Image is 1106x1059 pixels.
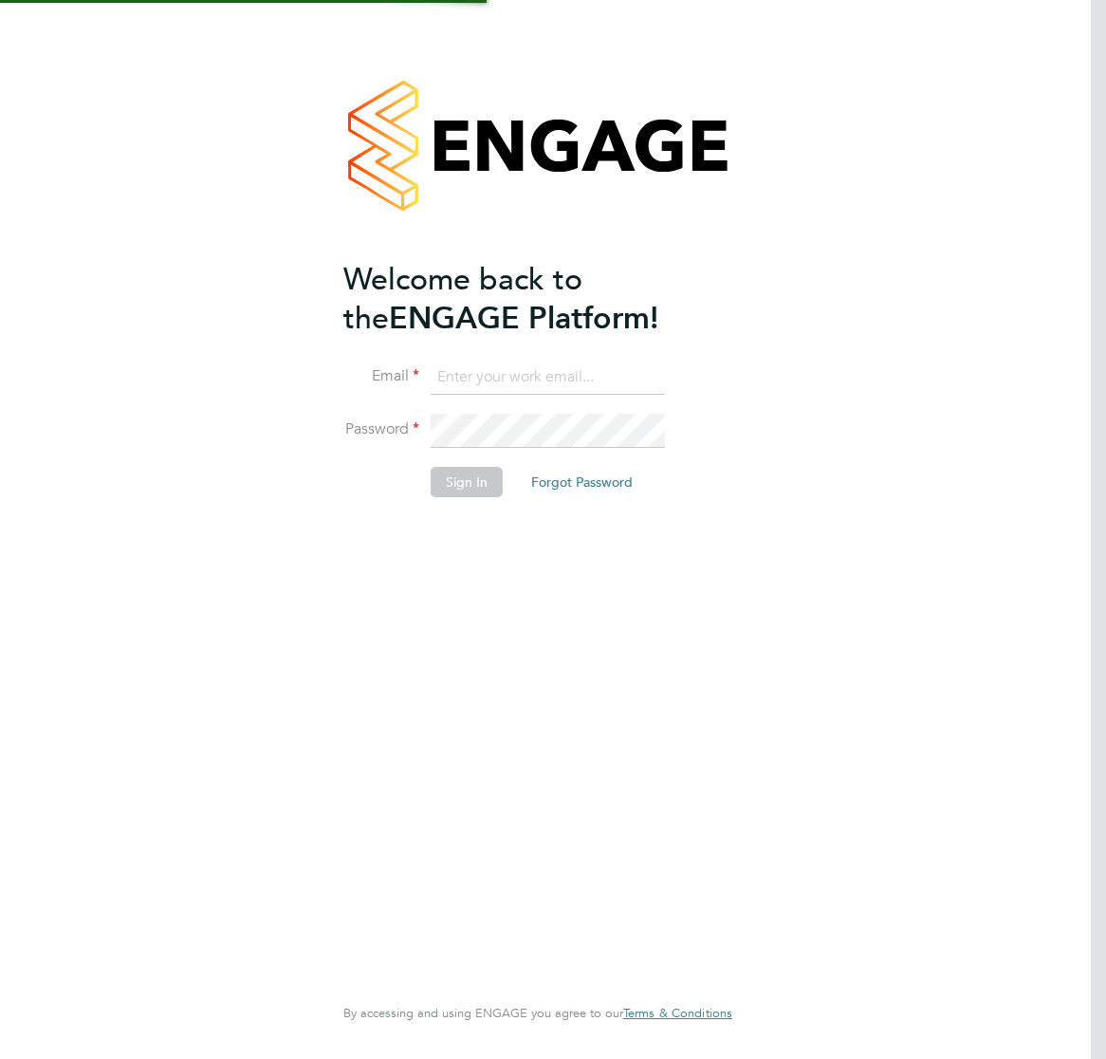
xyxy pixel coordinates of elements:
h2: ENGAGE Platform! [343,260,713,338]
a: Terms & Conditions [623,1006,732,1021]
span: Terms & Conditions [623,1005,732,1021]
span: By accessing and using ENGAGE you agree to our [343,1005,732,1021]
label: Password [343,419,419,439]
label: Email [343,366,419,386]
span: Welcome back to the [343,261,582,337]
button: Forgot Password [516,467,648,497]
input: Enter your work email... [431,361,665,395]
button: Sign In [431,467,503,497]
